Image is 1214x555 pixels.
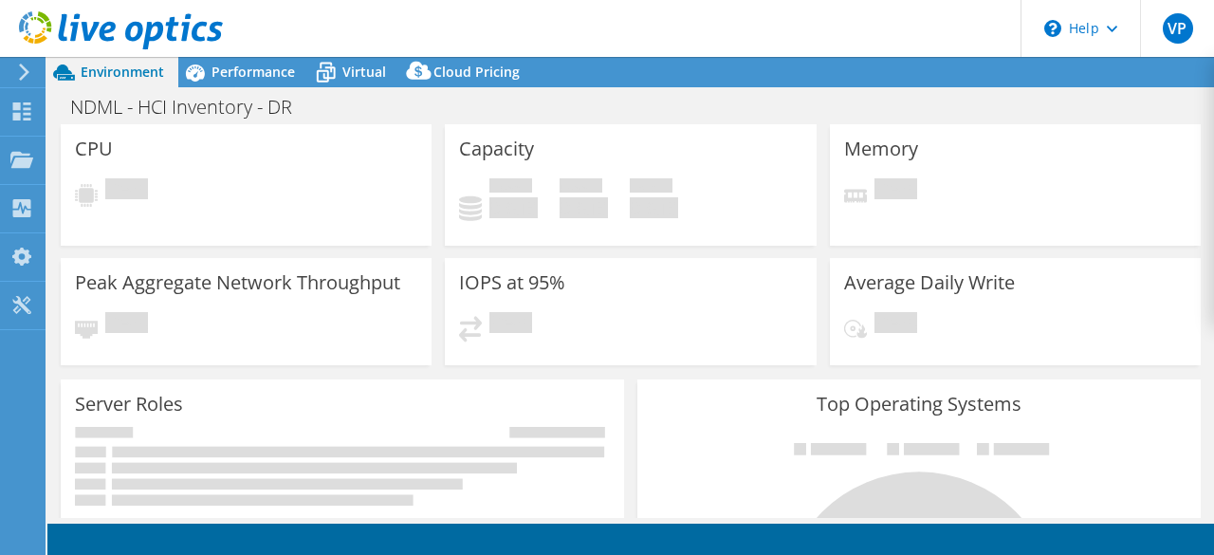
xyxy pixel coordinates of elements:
[652,394,1186,415] h3: Top Operating Systems
[212,63,295,81] span: Performance
[630,197,678,218] h4: 0 GiB
[75,139,113,159] h3: CPU
[105,178,148,204] span: Pending
[1163,13,1193,44] span: VP
[874,312,917,338] span: Pending
[874,178,917,204] span: Pending
[105,312,148,338] span: Pending
[560,178,602,197] span: Free
[1044,20,1061,37] svg: \n
[62,97,322,118] h1: NDML - HCI Inventory - DR
[560,197,608,218] h4: 0 GiB
[81,63,164,81] span: Environment
[459,272,565,293] h3: IOPS at 95%
[75,272,400,293] h3: Peak Aggregate Network Throughput
[342,63,386,81] span: Virtual
[844,139,918,159] h3: Memory
[489,197,538,218] h4: 0 GiB
[433,63,520,81] span: Cloud Pricing
[630,178,672,197] span: Total
[489,312,532,338] span: Pending
[75,394,183,415] h3: Server Roles
[844,272,1015,293] h3: Average Daily Write
[459,139,534,159] h3: Capacity
[489,178,532,197] span: Used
